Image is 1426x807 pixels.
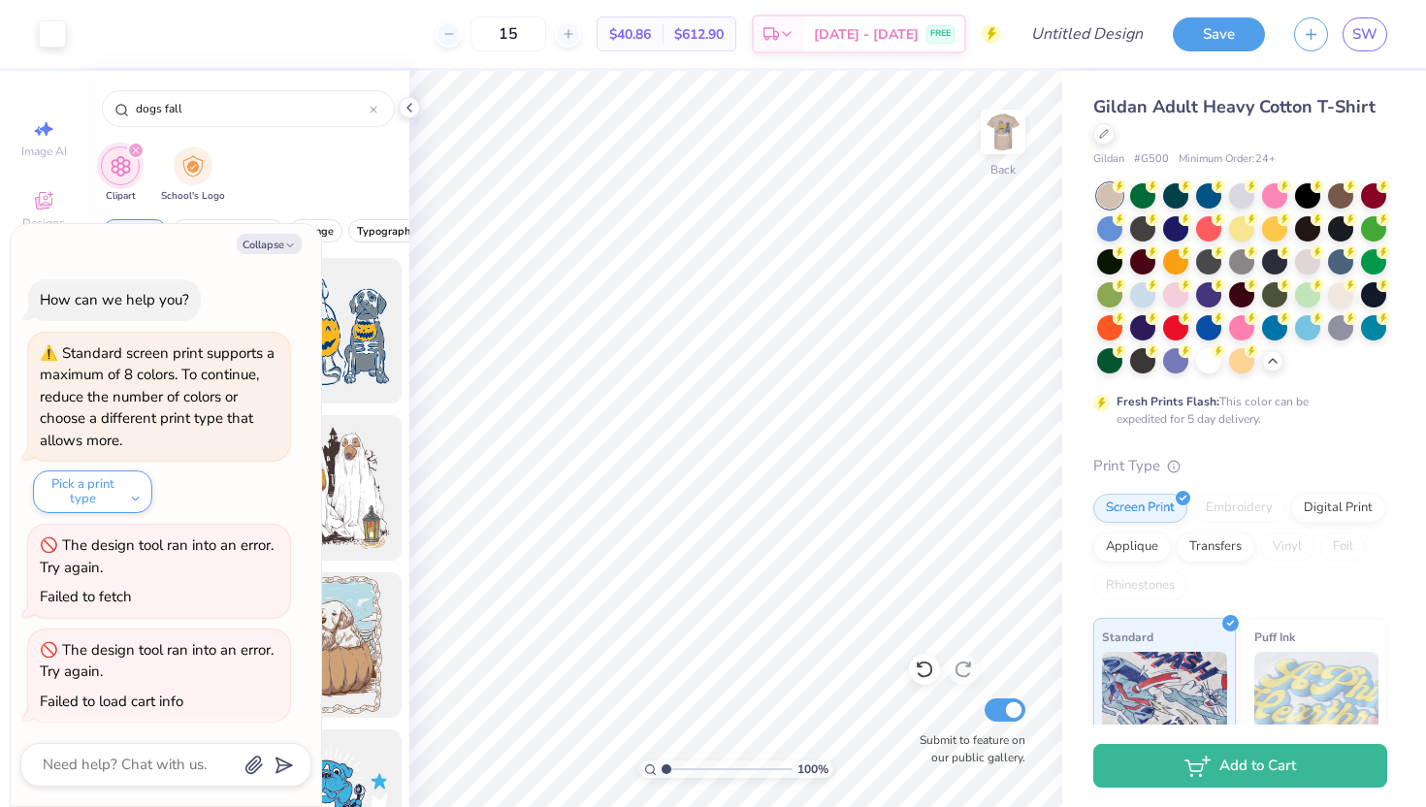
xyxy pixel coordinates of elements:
img: School's Logo Image [182,155,204,178]
span: Standard [1102,627,1153,647]
span: Clipart [106,189,136,204]
span: Gildan Adult Heavy Cotton T-Shirt [1093,95,1376,118]
span: Image AI [21,144,67,159]
div: Screen Print [1093,494,1187,523]
span: Minimum Order: 24 + [1179,151,1276,168]
div: Rhinestones [1093,571,1187,600]
button: filter button [103,219,167,242]
div: This color can be expedited for 5 day delivery. [1117,393,1355,428]
img: Clipart Image [110,155,132,178]
div: filter for Clipart [101,146,140,204]
div: The design tool ran into an error. Try again. [40,640,274,682]
input: Try "Stars" [134,99,370,118]
label: Submit to feature on our public gallery. [909,731,1025,766]
span: Puff Ink [1254,627,1295,647]
span: School's Logo [161,189,225,204]
button: filter button [289,219,342,242]
input: – – [470,16,546,51]
div: How can we help you? [40,290,189,309]
div: filter for School's Logo [161,146,225,204]
div: Back [990,161,1016,178]
div: Foil [1320,533,1366,562]
span: Designs [22,215,65,231]
img: Puff Ink [1254,652,1379,749]
img: Back [984,113,1022,151]
div: Digital Print [1291,494,1385,523]
button: Collapse [237,234,302,254]
strong: Fresh Prints Flash: [1117,394,1219,409]
button: Save [1173,17,1265,51]
div: Embroidery [1193,494,1285,523]
div: Vinyl [1260,533,1314,562]
img: Standard [1102,652,1227,749]
span: SW [1352,23,1377,46]
span: Typography [357,224,416,239]
span: # G500 [1134,151,1169,168]
span: $612.90 [674,24,724,45]
div: The design tool ran into an error. Try again. [40,535,274,577]
input: Untitled Design [1016,15,1158,53]
button: Pick a print type [33,470,152,513]
button: filter button [161,146,225,204]
button: Add to Cart [1093,744,1387,788]
div: Failed to load cart info [40,692,183,711]
a: SW [1343,17,1387,51]
span: FREE [930,27,951,41]
div: Transfers [1177,533,1254,562]
span: Gildan [1093,151,1124,168]
div: Print Type [1093,455,1387,477]
div: Applique [1093,533,1171,562]
span: 100 % [797,760,828,778]
span: [DATE] - [DATE] [814,24,919,45]
div: Standard screen print supports a maximum of 8 colors. To continue, reduce the number of colors or... [40,343,275,450]
button: filter button [173,219,283,242]
span: $40.86 [609,24,651,45]
div: Failed to fetch [40,587,132,606]
button: filter button [101,146,140,204]
button: filter button [348,219,425,242]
